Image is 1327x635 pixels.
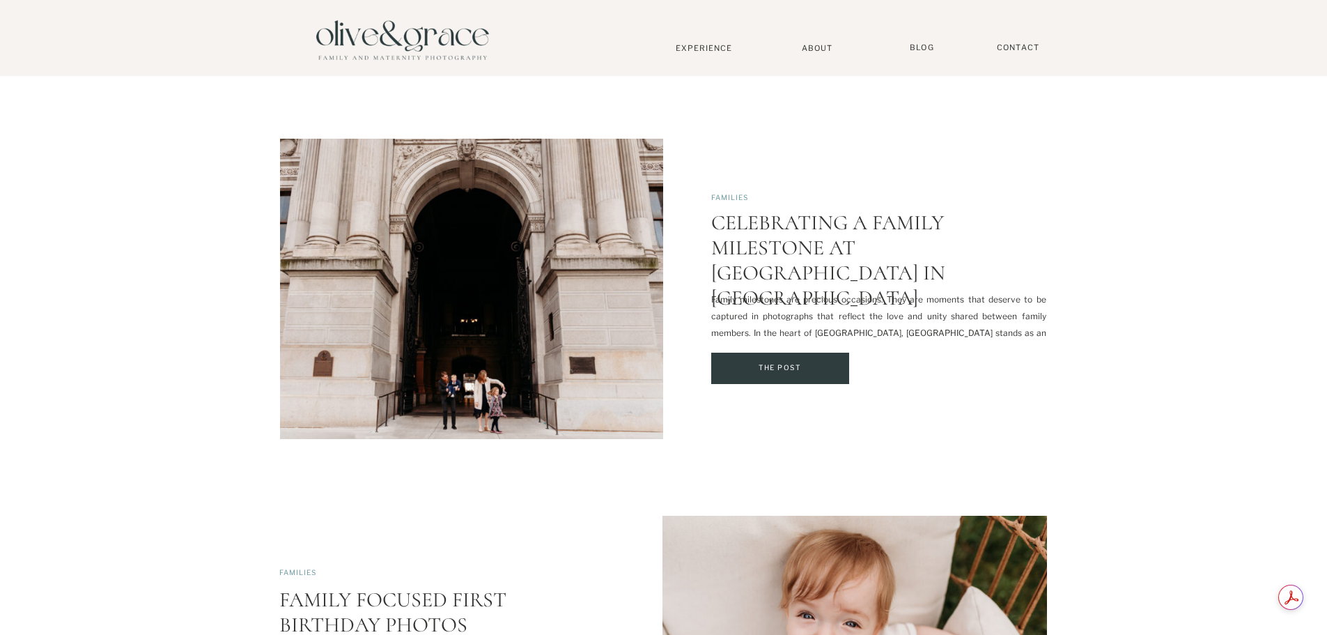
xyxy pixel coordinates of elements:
[279,568,316,576] a: Families
[711,353,849,384] a: Celebrating a Family Milestone at City Hall in Philadelphia
[711,210,945,311] a: Celebrating a Family Milestone at [GEOGRAPHIC_DATA] in [GEOGRAPHIC_DATA]
[991,43,1046,53] a: Contact
[711,360,848,375] a: The Post
[905,43,940,53] a: BLOG
[711,193,748,201] a: Families
[280,139,663,439] img: Family of four dancing in front of the arch at city hall in Philadelphia
[796,43,839,52] a: About
[658,43,750,53] a: Experience
[711,291,1046,375] p: Family milestones are precious occasions. They are moments that deserve to be captured in photogr...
